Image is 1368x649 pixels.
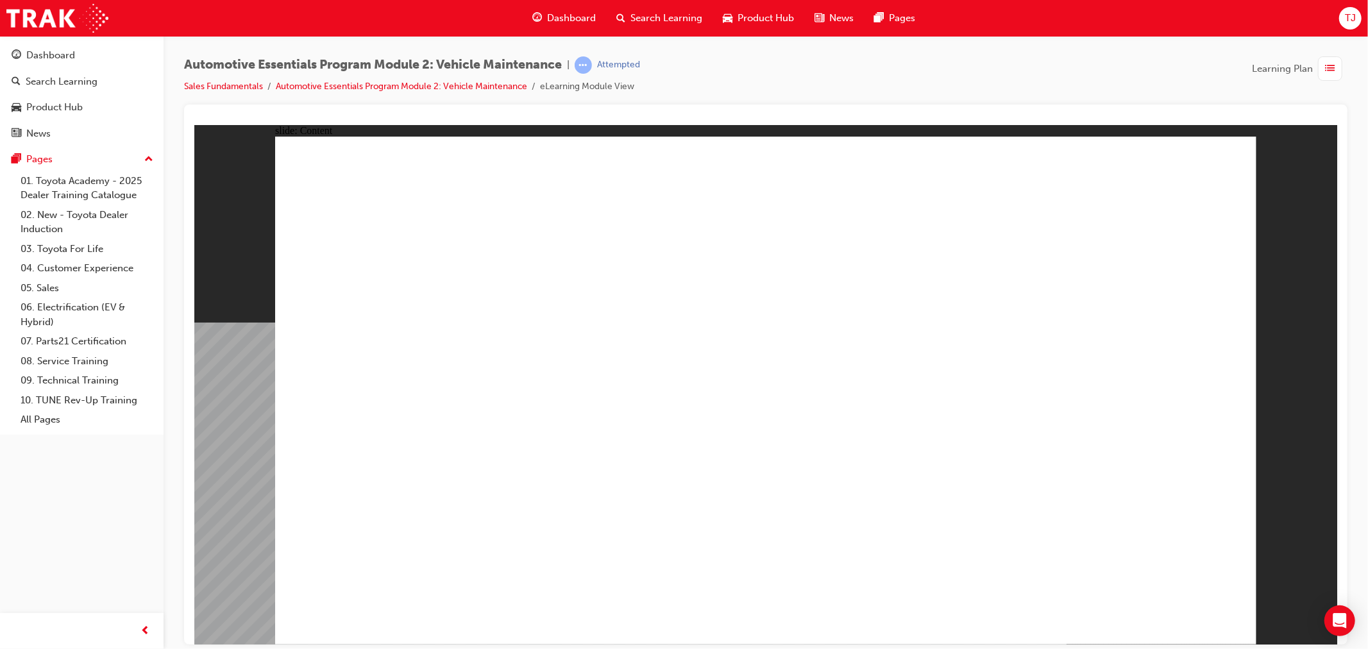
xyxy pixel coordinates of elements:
[26,100,83,115] div: Product Hub
[26,48,75,63] div: Dashboard
[864,5,925,31] a: pages-iconPages
[12,50,21,62] span: guage-icon
[5,96,158,119] a: Product Hub
[12,154,21,165] span: pages-icon
[15,410,158,430] a: All Pages
[15,278,158,298] a: 05. Sales
[713,5,804,31] a: car-iconProduct Hub
[1339,7,1362,29] button: TJ
[522,5,606,31] a: guage-iconDashboard
[26,74,97,89] div: Search Learning
[15,391,158,410] a: 10. TUNE Rev-Up Training
[616,10,625,26] span: search-icon
[12,102,21,114] span: car-icon
[5,147,158,171] button: Pages
[1324,605,1355,636] div: Open Intercom Messenger
[575,56,592,74] span: learningRecordVerb_ATTEMPT-icon
[547,11,596,26] span: Dashboard
[15,298,158,332] a: 06. Electrification (EV & Hybrid)
[540,80,634,94] li: eLearning Module View
[1252,56,1347,81] button: Learning Plan
[15,351,158,371] a: 08. Service Training
[597,59,640,71] div: Attempted
[6,4,108,33] img: Trak
[874,10,884,26] span: pages-icon
[184,81,263,92] a: Sales Fundamentals
[276,81,527,92] a: Automotive Essentials Program Module 2: Vehicle Maintenance
[15,332,158,351] a: 07. Parts21 Certification
[26,152,53,167] div: Pages
[15,171,158,205] a: 01. Toyota Academy - 2025 Dealer Training Catalogue
[829,11,854,26] span: News
[12,76,21,88] span: search-icon
[5,41,158,147] button: DashboardSearch LearningProduct HubNews
[15,205,158,239] a: 02. New - Toyota Dealer Induction
[15,239,158,259] a: 03. Toyota For Life
[630,11,702,26] span: Search Learning
[5,122,158,146] a: News
[144,151,153,168] span: up-icon
[1326,61,1335,77] span: list-icon
[15,258,158,278] a: 04. Customer Experience
[15,371,158,391] a: 09. Technical Training
[26,126,51,141] div: News
[606,5,713,31] a: search-iconSearch Learning
[1252,62,1313,76] span: Learning Plan
[889,11,915,26] span: Pages
[12,128,21,140] span: news-icon
[141,623,151,639] span: prev-icon
[723,10,732,26] span: car-icon
[184,58,562,72] span: Automotive Essentials Program Module 2: Vehicle Maintenance
[5,44,158,67] a: Dashboard
[5,70,158,94] a: Search Learning
[532,10,542,26] span: guage-icon
[738,11,794,26] span: Product Hub
[815,10,824,26] span: news-icon
[567,58,570,72] span: |
[804,5,864,31] a: news-iconNews
[1345,11,1356,26] span: TJ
